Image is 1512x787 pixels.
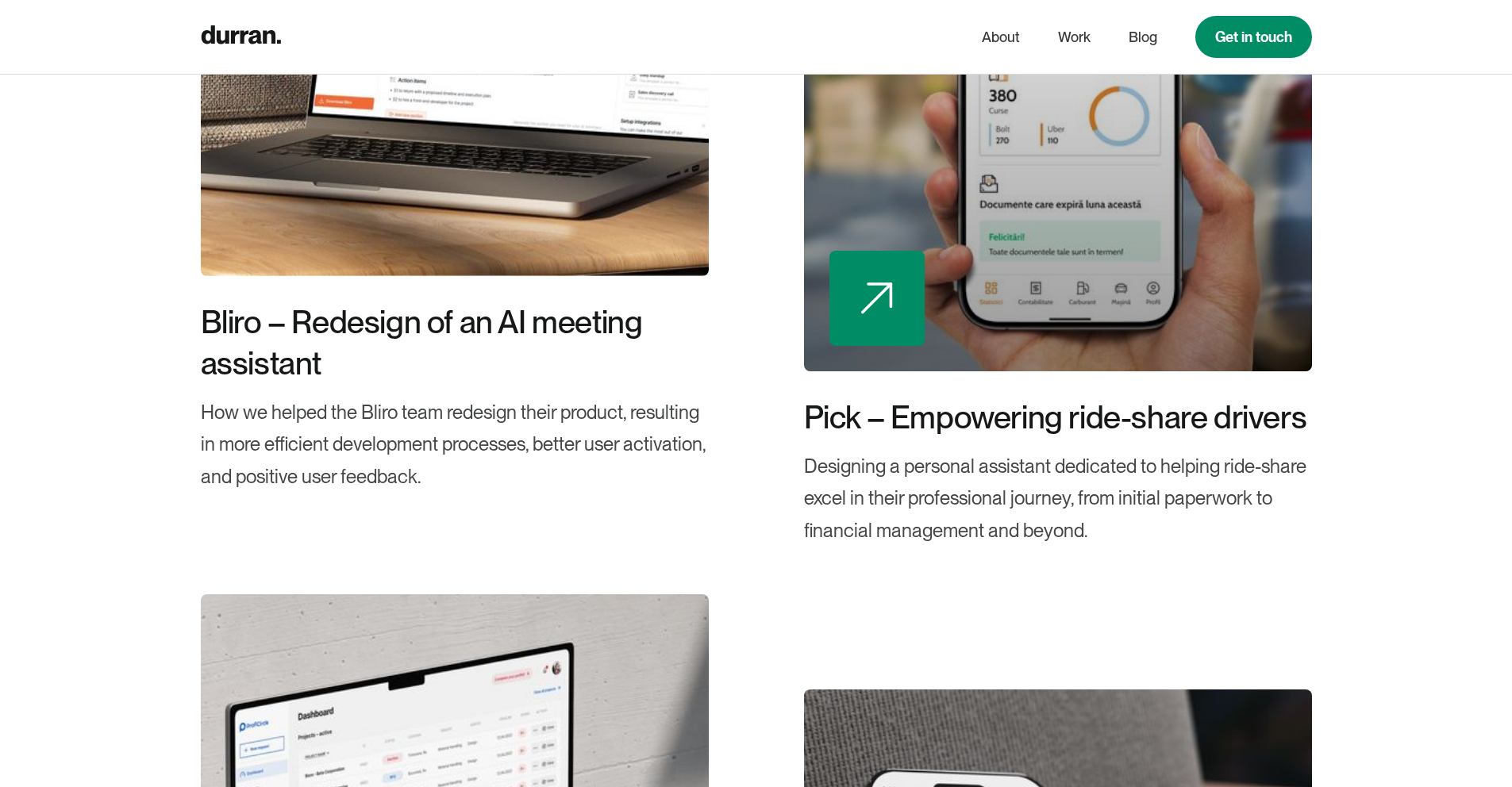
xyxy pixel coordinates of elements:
[804,397,1312,438] div: Pick – Empowering ride-share drivers
[1195,16,1312,58] a: Get in touch
[1058,22,1091,52] a: Work
[201,301,709,384] div: Bliro – Redesign of an AI meeting assistant
[804,451,1312,547] div: Designing a personal assistant dedicated to helping ride-share excel in their professional journe...
[1129,22,1157,52] a: Blog
[201,21,281,52] a: home
[982,22,1020,52] a: About
[201,397,709,493] div: How we helped the Bliro team redesign their product, resulting in more efficient development proc...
